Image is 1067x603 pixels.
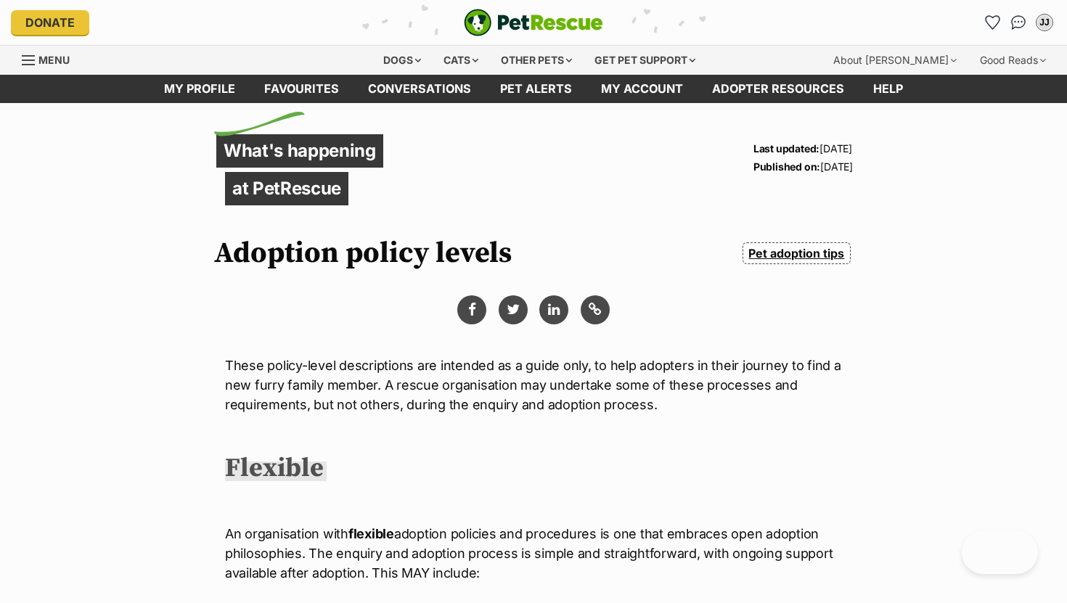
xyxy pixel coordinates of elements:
[539,295,568,324] a: Share via Linkedin
[250,75,353,103] a: Favourites
[433,46,488,75] div: Cats
[486,75,586,103] a: Pet alerts
[150,75,250,103] a: My profile
[859,75,917,103] a: Help
[1011,15,1026,30] img: chat-41dd97257d64d25036548639549fe6c8038ab92f7586957e7f3b1b290dea8141.svg
[11,10,89,35] a: Donate
[353,75,486,103] a: conversations
[586,75,698,103] a: My account
[214,237,512,270] h1: Adoption policy levels
[225,453,327,485] h2: Flexible
[981,11,1056,34] ul: Account quick links
[464,9,603,36] img: logo-e224e6f780fb5917bec1dbf3a21bbac754714ae5b6737aabdf751b685950b380.svg
[214,112,305,136] img: decorative flick
[753,157,853,176] p: [DATE]
[216,134,383,168] p: What's happening
[753,139,853,157] p: [DATE]
[970,46,1056,75] div: Good Reads
[743,242,851,264] a: Pet adoption tips
[373,46,431,75] div: Dogs
[1033,11,1056,34] button: My account
[22,46,80,72] a: Menu
[962,530,1038,574] iframe: Help Scout Beacon - Open
[1037,15,1052,30] div: JJ
[753,160,820,173] strong: Published on:
[225,172,348,205] p: at PetRescue
[348,526,394,541] strong: flexible
[38,54,70,66] span: Menu
[499,295,528,324] a: Share via Twitter
[464,9,603,36] a: PetRescue
[457,295,486,324] button: Share via facebook
[225,524,842,583] p: An organisation with adoption policies and procedures is one that embraces open adoption philosop...
[753,142,819,155] strong: Last updated:
[584,46,706,75] div: Get pet support
[823,46,967,75] div: About [PERSON_NAME]
[491,46,582,75] div: Other pets
[698,75,859,103] a: Adopter resources
[981,11,1004,34] a: Favourites
[581,295,610,324] button: Copy link
[225,356,842,414] p: These policy-level descriptions are intended as a guide only, to help adopters in their journey t...
[1007,11,1030,34] a: Conversations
